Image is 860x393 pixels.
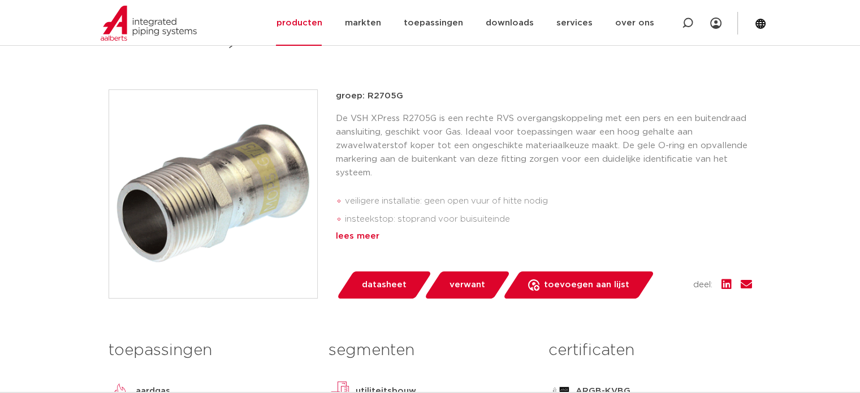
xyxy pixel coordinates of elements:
a: datasheet [336,271,432,299]
h3: certificaten [548,339,751,362]
div: lees meer [336,230,752,243]
li: veiligere installatie: geen open vuur of hitte nodig [345,192,752,210]
span: verwant [450,276,485,294]
a: verwant [423,271,511,299]
span: toevoegen aan lijst [544,276,629,294]
p: groep: R2705G [336,89,752,103]
span: datasheet [362,276,407,294]
h3: segmenten [329,339,531,362]
li: insteekstop: stoprand voor buisuiteinde [345,210,752,228]
p: De VSH XPress R2705G is een rechte RVS overgangskoppeling met een pers en een buitendraad aanslui... [336,112,752,180]
img: Product Image for VSH XPress RVS Gas overgang (press x buitendraad) [109,90,317,298]
h3: toepassingen [109,339,312,362]
span: deel: [693,278,712,292]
